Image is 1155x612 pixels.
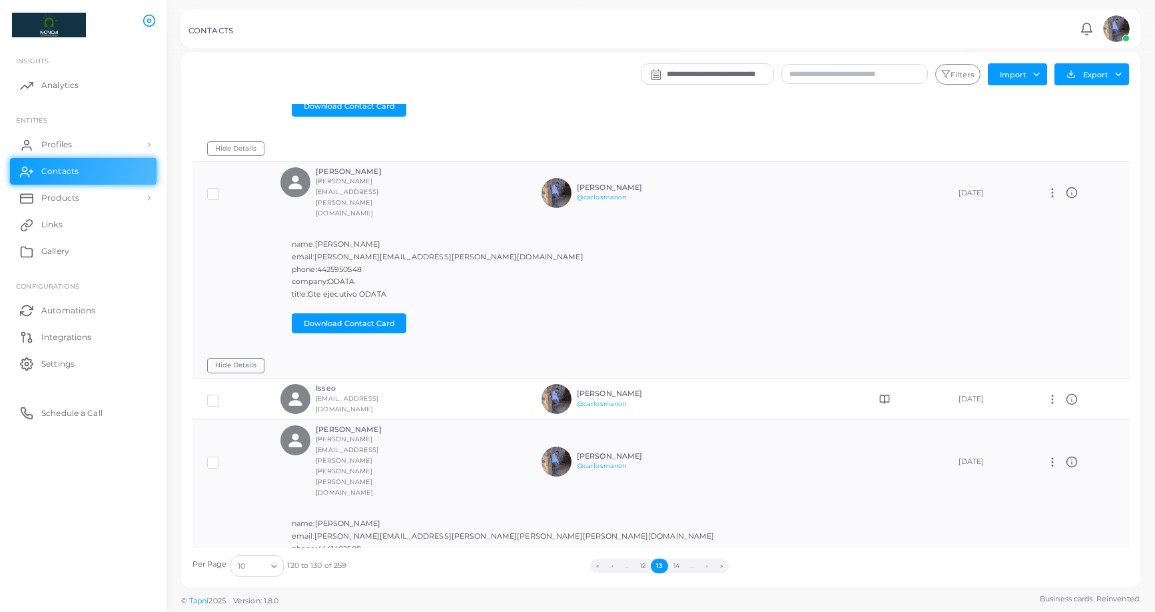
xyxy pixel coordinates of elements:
[308,289,386,299] span: Gte ejecutivo ODATA
[286,390,304,408] svg: person fill
[238,559,245,573] span: 10
[292,277,759,286] h6: company:
[41,219,63,231] span: Links
[314,252,583,261] span: [PERSON_NAME][EMAIL_ADDRESS][PERSON_NAME][DOMAIN_NAME]
[292,240,759,249] h6: name:
[699,559,714,573] button: Go to next page
[988,63,1047,85] button: Import
[714,559,729,573] button: Go to last page
[577,389,675,398] h6: [PERSON_NAME]
[292,253,759,261] h6: email:
[316,395,378,413] small: [EMAIL_ADDRESS][DOMAIN_NAME]
[10,297,157,323] a: Automations
[577,183,675,192] h6: [PERSON_NAME]
[959,188,1018,199] div: [DATE]
[959,457,1018,467] div: [DATE]
[41,165,79,177] span: Contacts
[316,384,414,393] h6: Isseo
[10,72,157,99] a: Analytics
[10,211,157,238] a: Links
[41,407,103,419] span: Schedule a Call
[1099,15,1133,42] a: avatar
[317,544,361,553] span: 4441402508
[328,277,355,286] span: ODATA
[292,97,406,117] button: Download Contact Card
[41,139,72,151] span: Profiles
[10,350,157,377] a: Settings
[292,532,759,541] h6: email:
[41,245,69,257] span: Gallery
[542,447,572,477] img: avatar
[292,313,406,333] button: Download Contact Card
[287,561,346,571] span: 120 to 130 of 259
[651,559,667,573] button: Go to page 13
[317,265,362,274] span: 4425950548
[315,519,380,528] span: [PERSON_NAME]
[10,131,157,158] a: Profiles
[577,193,626,201] a: @carlosmanon
[10,323,157,350] a: Integrations
[246,559,266,573] input: Search for option
[577,452,675,461] h6: [PERSON_NAME]
[207,358,264,373] button: Hide Details
[316,435,378,496] small: [PERSON_NAME][EMAIL_ADDRESS][PERSON_NAME][PERSON_NAME][PERSON_NAME][DOMAIN_NAME]
[41,305,95,317] span: Automations
[41,358,75,370] span: Settings
[605,559,619,573] button: Go to previous page
[208,595,225,607] span: 2025
[181,595,278,607] span: ©
[1103,15,1130,42] img: avatar
[292,519,759,528] h6: name:
[207,141,264,157] button: Hide Details
[292,545,759,553] h6: phone:
[41,331,91,343] span: Integrations
[935,64,980,85] button: Filters
[189,596,209,605] a: Tapni
[577,400,626,407] a: @carlosmanon
[1040,593,1140,605] span: Business cards. Reinvented.
[10,185,157,211] a: Products
[233,596,279,605] span: Version: 1.8.0
[10,238,157,265] a: Gallery
[292,265,759,274] h6: phone:
[12,13,86,37] img: logo
[1054,63,1129,85] button: Export
[315,239,380,249] span: [PERSON_NAME]
[590,559,605,573] button: Go to first page
[316,425,414,434] h6: [PERSON_NAME]
[41,79,79,91] span: Analytics
[542,178,572,208] img: avatar
[41,192,79,204] span: Products
[959,394,1018,405] div: [DATE]
[346,559,972,573] ul: Pagination
[230,555,284,577] div: Search for option
[577,462,626,469] a: @carlosmanon
[16,282,79,290] span: Configurations
[668,559,685,573] button: Go to page 14
[189,26,233,35] h5: CONTACTS
[542,384,572,414] img: avatar
[192,559,227,570] label: Per Page
[16,57,49,65] span: INSIGHTS
[16,116,47,124] span: ENTITIES
[286,173,304,191] svg: person fill
[292,290,759,299] h6: title:
[314,531,715,541] span: [PERSON_NAME][EMAIL_ADDRESS][PERSON_NAME][PERSON_NAME][PERSON_NAME][DOMAIN_NAME]
[635,559,651,573] button: Go to page 12
[316,177,378,217] small: [PERSON_NAME][EMAIL_ADDRESS][PERSON_NAME][DOMAIN_NAME]
[10,399,157,426] a: Schedule a Call
[10,158,157,185] a: Contacts
[286,431,304,449] svg: person fill
[316,167,414,176] h6: [PERSON_NAME]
